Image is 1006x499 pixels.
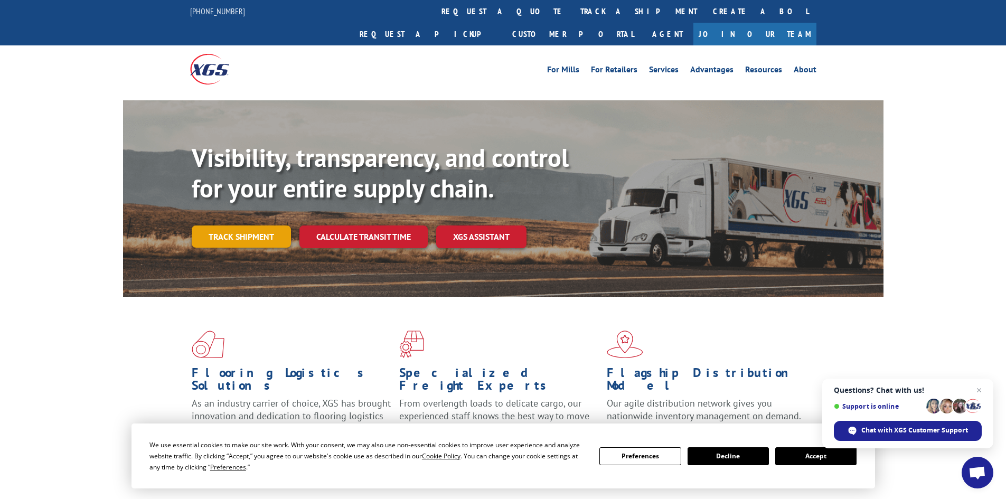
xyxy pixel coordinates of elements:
span: Close chat [973,384,985,397]
button: Decline [688,447,769,465]
span: Support is online [834,402,923,410]
b: Visibility, transparency, and control for your entire supply chain. [192,141,569,204]
a: XGS ASSISTANT [436,225,526,248]
a: Advantages [690,65,734,77]
button: Preferences [599,447,681,465]
div: We use essential cookies to make our site work. With your consent, we may also use non-essential ... [149,439,587,473]
h1: Flagship Distribution Model [607,366,806,397]
span: Questions? Chat with us! [834,386,982,394]
a: Track shipment [192,225,291,248]
img: xgs-icon-total-supply-chain-intelligence-red [192,331,224,358]
a: Resources [745,65,782,77]
img: xgs-icon-focused-on-flooring-red [399,331,424,358]
img: xgs-icon-flagship-distribution-model-red [607,331,643,358]
a: Request a pickup [352,23,504,45]
a: For Mills [547,65,579,77]
a: About [794,65,816,77]
a: Calculate transit time [299,225,428,248]
span: As an industry carrier of choice, XGS has brought innovation and dedication to flooring logistics... [192,397,391,435]
h1: Flooring Logistics Solutions [192,366,391,397]
span: Chat with XGS Customer Support [861,426,968,435]
a: Customer Portal [504,23,642,45]
a: Services [649,65,679,77]
a: For Retailers [591,65,637,77]
div: Cookie Consent Prompt [131,423,875,488]
span: Our agile distribution network gives you nationwide inventory management on demand. [607,397,801,422]
div: Open chat [962,457,993,488]
div: Chat with XGS Customer Support [834,421,982,441]
a: Agent [642,23,693,45]
span: Preferences [210,463,246,472]
a: [PHONE_NUMBER] [190,6,245,16]
a: Join Our Team [693,23,816,45]
h1: Specialized Freight Experts [399,366,599,397]
span: Cookie Policy [422,451,460,460]
p: From overlength loads to delicate cargo, our experienced staff knows the best way to move your fr... [399,397,599,444]
button: Accept [775,447,857,465]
